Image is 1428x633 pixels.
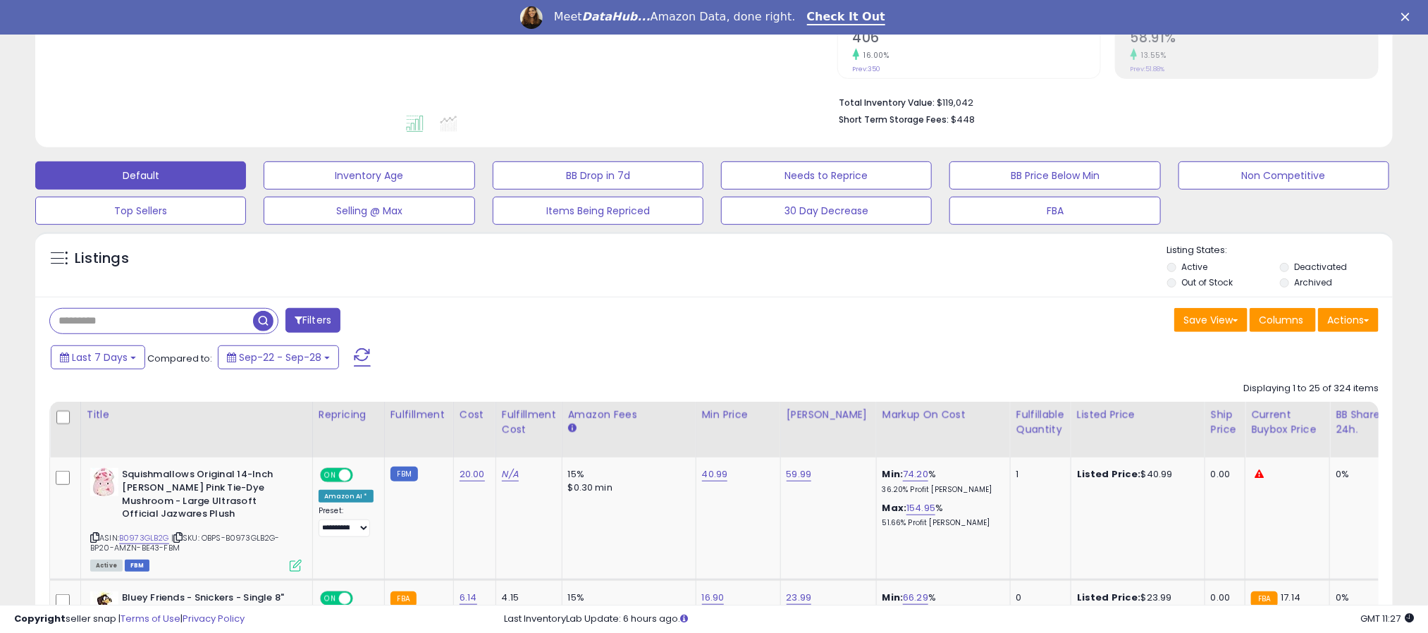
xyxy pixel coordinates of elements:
[787,591,812,605] a: 23.99
[1211,468,1234,481] div: 0.00
[119,532,169,544] a: B0973GLB2G
[502,467,519,481] a: N/A
[14,612,66,625] strong: Copyright
[321,469,339,481] span: ON
[568,407,690,422] div: Amazon Fees
[839,93,1368,110] li: $119,042
[460,591,477,605] a: 6.14
[460,467,485,481] a: 20.00
[882,468,999,494] div: %
[859,50,890,61] small: 16.00%
[876,402,1010,457] th: The percentage added to the cost of goods (COGS) that forms the calculator for Min & Max prices.
[1077,468,1194,481] div: $40.99
[1259,313,1303,327] span: Columns
[1243,382,1379,395] div: Displaying 1 to 25 of 324 items
[87,407,307,422] div: Title
[949,161,1160,190] button: BB Price Below Min
[14,613,245,626] div: seller snap | |
[319,490,374,503] div: Amazon AI *
[493,161,703,190] button: BB Drop in 7d
[721,161,932,190] button: Needs to Reprice
[51,345,145,369] button: Last 7 Days
[568,481,685,494] div: $0.30 min
[1281,591,1301,604] span: 17.14
[903,467,928,481] a: 74.20
[125,560,150,572] span: FBM
[1178,161,1389,190] button: Non Competitive
[906,501,935,515] a: 154.95
[554,10,796,24] div: Meet Amazon Data, done right.
[264,197,474,225] button: Selling @ Max
[702,591,725,605] a: 16.90
[1131,65,1165,73] small: Prev: 51.88%
[1318,308,1379,332] button: Actions
[72,350,128,364] span: Last 7 Days
[882,485,999,495] p: 36.20% Profit [PERSON_NAME]
[90,560,123,572] span: All listings currently available for purchase on Amazon
[1294,276,1332,288] label: Archived
[839,97,935,109] b: Total Inventory Value:
[949,197,1160,225] button: FBA
[390,407,448,422] div: Fulfillment
[122,468,293,524] b: Squishmallows Original 14-Inch [PERSON_NAME] Pink Tie-Dye Mushroom - Large Ultrasoft Official Jaz...
[239,350,321,364] span: Sep-22 - Sep-28
[882,501,907,515] b: Max:
[582,10,651,23] i: DataHub...
[520,6,543,29] img: Profile image for Georgie
[721,197,932,225] button: 30 Day Decrease
[853,65,881,73] small: Prev: 350
[264,161,474,190] button: Inventory Age
[882,407,1004,422] div: Markup on Cost
[1251,407,1324,437] div: Current Buybox Price
[147,352,212,365] span: Compared to:
[1077,591,1141,604] b: Listed Price:
[1137,50,1167,61] small: 13.55%
[787,467,812,481] a: 59.99
[882,591,904,604] b: Min:
[90,468,302,570] div: ASIN:
[493,197,703,225] button: Items Being Repriced
[1360,612,1414,625] span: 2025-10-6 11:27 GMT
[882,502,999,528] div: %
[1401,13,1415,21] div: Close
[702,407,775,422] div: Min Price
[1077,467,1141,481] b: Listed Price:
[1174,308,1248,332] button: Save View
[183,612,245,625] a: Privacy Policy
[568,422,577,435] small: Amazon Fees.
[853,30,1100,49] h2: 406
[702,467,728,481] a: 40.99
[319,407,378,422] div: Repricing
[35,161,246,190] button: Default
[807,10,886,25] a: Check It Out
[1250,308,1316,332] button: Columns
[568,468,685,481] div: 15%
[1131,30,1378,49] h2: 58.91%
[1336,468,1382,481] div: 0%
[504,613,1414,626] div: Last InventoryLab Update: 6 hours ago.
[882,467,904,481] b: Min:
[1182,261,1208,273] label: Active
[882,518,999,528] p: 51.66% Profit [PERSON_NAME]
[90,468,118,496] img: 31iT2i8erlL._SL40_.jpg
[839,113,949,125] b: Short Term Storage Fees:
[787,407,870,422] div: [PERSON_NAME]
[75,249,129,269] h5: Listings
[1336,407,1387,437] div: BB Share 24h.
[390,467,418,481] small: FBM
[1182,276,1233,288] label: Out of Stock
[90,532,280,553] span: | SKU: OBPS-B0973GLB2G-BP20-AMZN-BE43-FBM
[1016,468,1060,481] div: 1
[502,407,556,437] div: Fulfillment Cost
[1077,407,1199,422] div: Listed Price
[35,197,246,225] button: Top Sellers
[952,113,975,126] span: $448
[1211,407,1239,437] div: Ship Price
[460,407,490,422] div: Cost
[903,591,928,605] a: 66.29
[1294,261,1347,273] label: Deactivated
[1167,244,1393,257] p: Listing States:
[121,612,180,625] a: Terms of Use
[285,308,340,333] button: Filters
[351,469,374,481] span: OFF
